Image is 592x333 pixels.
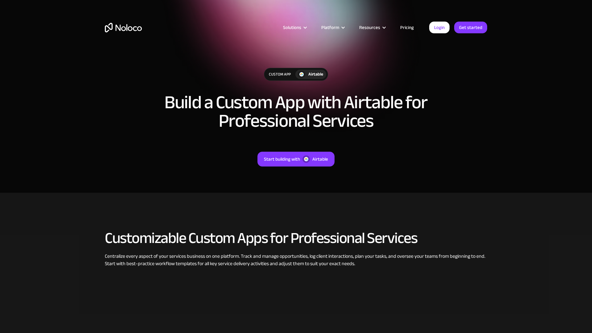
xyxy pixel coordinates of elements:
div: Centralize every aspect of your services business on one platform. Track and manage opportunities... [105,253,487,267]
div: Platform [321,23,339,31]
a: Start building withAirtable [257,152,335,166]
div: Airtable [308,71,323,78]
div: Airtable [312,155,328,163]
a: Get started [454,22,487,33]
div: Resources [351,23,393,31]
div: Start building with [264,155,300,163]
div: Solutions [283,23,301,31]
a: Login [429,22,450,33]
div: Platform [314,23,351,31]
div: Solutions [275,23,314,31]
h1: Build a Custom App with Airtable for Professional Services [157,93,435,130]
h2: Customizable Custom Apps for Professional Services [105,230,487,246]
a: home [105,23,142,32]
div: Resources [359,23,380,31]
a: Pricing [393,23,421,31]
div: Custom App [264,68,295,80]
